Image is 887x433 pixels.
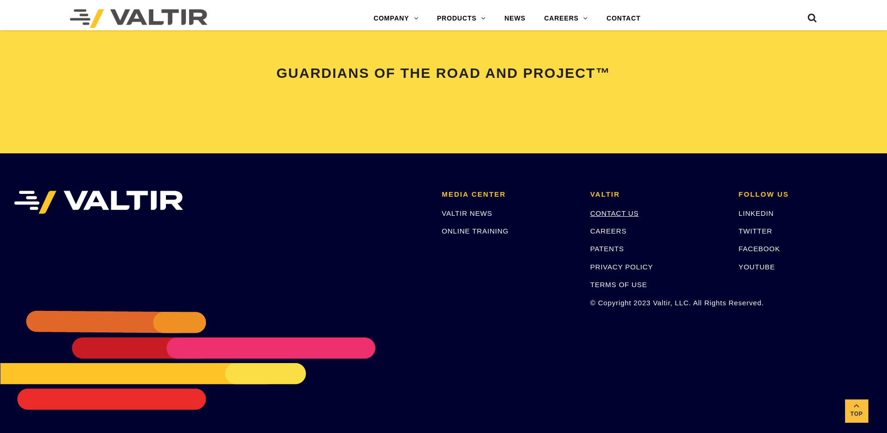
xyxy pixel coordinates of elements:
[442,191,576,199] h2: MEDIA CENTER
[442,209,492,217] a: VALTIR NEWS
[845,409,868,419] span: Top
[14,191,183,214] img: VALTIR
[739,263,775,271] a: YOUTUBE
[590,245,624,253] a: PATENTS
[364,9,427,28] a: COMPANY
[739,209,774,217] a: LINKEDIN
[590,209,639,217] a: CONTACT US
[739,245,780,253] a: FACEBOOK
[845,399,868,423] a: Top
[597,9,650,28] a: CONTACT
[590,297,724,308] p: © Copyright 2023 Valtir, LLC. All Rights Reserved.
[495,9,535,28] a: NEWS
[739,191,873,199] h2: FOLLOW US
[590,227,626,235] a: CAREERS
[276,65,611,81] span: GUARDIANS OF THE ROAD AND PROJECT™
[590,281,647,289] a: TERMS OF USE
[70,9,207,28] img: Valtir
[442,227,509,235] a: ONLINE TRAINING
[535,9,597,28] a: CAREERS
[739,227,772,235] a: TWITTER
[590,191,724,199] h2: VALTIR
[590,263,653,271] a: PRIVACY POLICY
[427,9,495,28] a: PRODUCTS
